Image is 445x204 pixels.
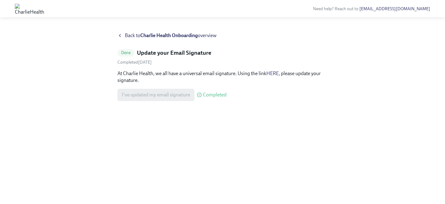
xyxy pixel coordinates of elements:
span: Completed [203,92,227,97]
a: HERE [266,70,279,76]
strong: Charlie Health Onboarding [140,32,198,38]
span: Back to overview [125,32,217,39]
a: [EMAIL_ADDRESS][DOMAIN_NAME] [359,6,430,11]
a: Back toCharlie Health Onboardingoverview [117,32,328,39]
span: Tuesday, September 2nd 2025, 11:14 am [117,60,152,65]
span: Need help? Reach out to [313,6,430,11]
img: CharlieHealth [15,4,44,14]
h5: Update your Email Signature [137,49,211,57]
span: Done [117,50,134,55]
p: At Charlie Health, we all have a universal email signature. Using the link , please update your s... [117,70,328,84]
